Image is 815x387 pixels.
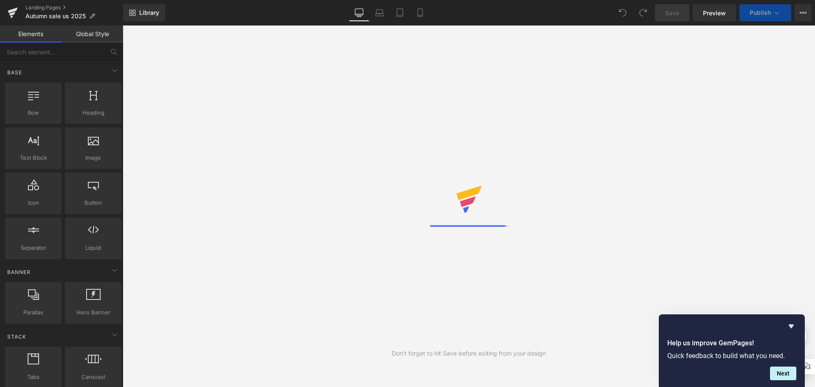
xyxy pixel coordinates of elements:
span: Parallax [8,308,59,317]
button: Undo [614,4,631,21]
span: Heading [67,108,119,117]
div: Help us improve GemPages! [667,321,796,380]
a: New Library [123,4,165,21]
span: Text Block [8,153,59,162]
span: Save [665,8,679,17]
span: Carousel [67,373,119,381]
span: Button [67,198,119,207]
a: Tablet [390,4,410,21]
span: Hero Banner [67,308,119,317]
button: Redo [635,4,652,21]
span: Library [139,9,159,17]
button: Next question [770,367,796,380]
a: Preview [693,4,736,21]
div: Don't forget to hit Save before exiting from your design [392,349,546,358]
span: Row [8,108,59,117]
a: Desktop [349,4,369,21]
a: Laptop [369,4,390,21]
h2: Help us improve GemPages! [667,338,796,348]
button: More [795,4,812,21]
span: Liquid [67,243,119,252]
span: Preview [703,8,726,17]
span: Base [6,68,23,76]
p: Quick feedback to build what you need. [667,352,796,360]
button: Publish [739,4,791,21]
span: Stack [6,333,27,341]
button: Hide survey [786,321,796,331]
a: Global Style [62,25,123,42]
span: Icon [8,198,59,207]
span: Banner [6,268,31,276]
span: Publish [750,9,771,16]
span: Separator [8,243,59,252]
a: Landing Pages [25,4,123,11]
span: Tabs [8,373,59,381]
a: Mobile [410,4,430,21]
span: Autumn sale us 2025 [25,13,86,20]
span: Image [67,153,119,162]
